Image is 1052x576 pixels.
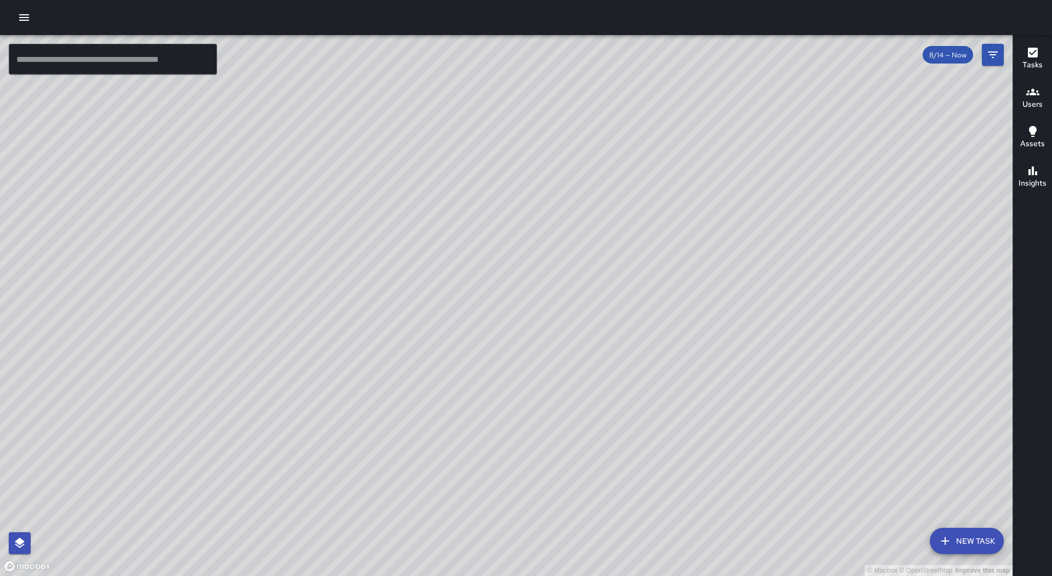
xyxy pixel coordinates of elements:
h6: Users [1022,99,1043,111]
button: Tasks [1013,39,1052,79]
span: 8/14 — Now [923,50,973,60]
button: Filters [982,44,1004,66]
button: New Task [930,528,1004,554]
h6: Tasks [1022,59,1043,71]
button: Users [1013,79,1052,118]
h6: Insights [1019,177,1047,189]
button: Assets [1013,118,1052,158]
h6: Assets [1020,138,1045,150]
button: Insights [1013,158,1052,197]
